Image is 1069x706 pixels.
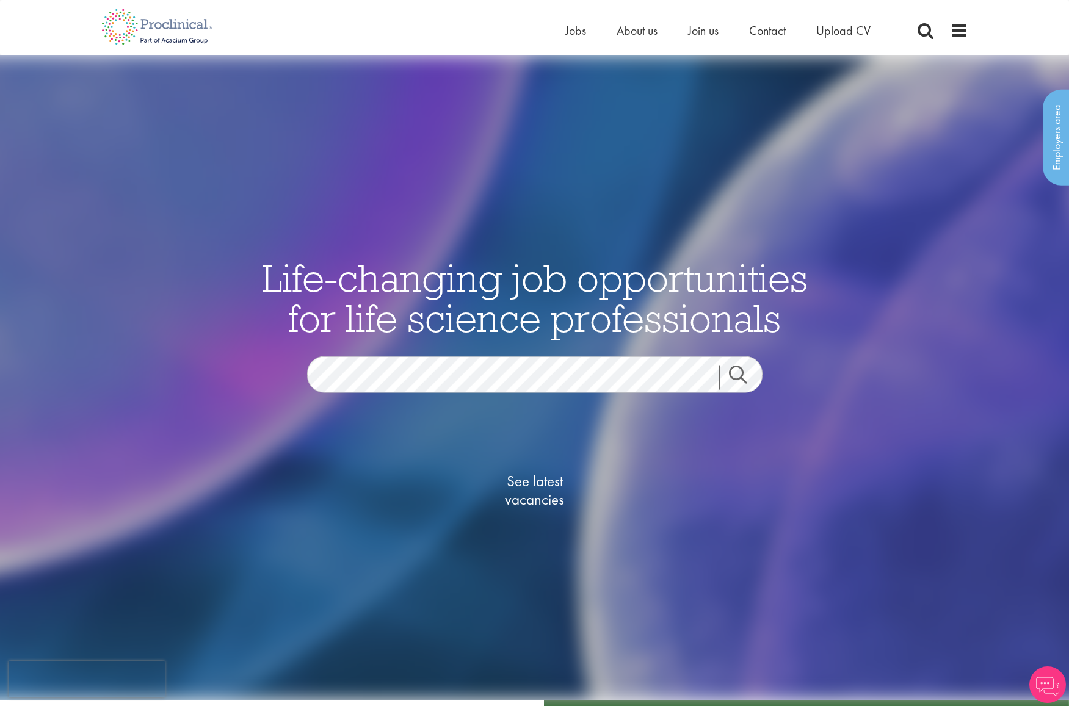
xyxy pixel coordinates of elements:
img: Chatbot [1029,666,1066,703]
a: Join us [688,23,719,38]
span: Life-changing job opportunities for life science professionals [262,253,808,342]
a: Job search submit button [719,366,772,390]
a: About us [617,23,658,38]
a: Jobs [565,23,586,38]
a: Upload CV [816,23,871,38]
a: Contact [749,23,786,38]
iframe: reCAPTCHA [9,661,165,697]
span: See latest vacancies [474,472,596,509]
a: See latestvacancies [474,423,596,558]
